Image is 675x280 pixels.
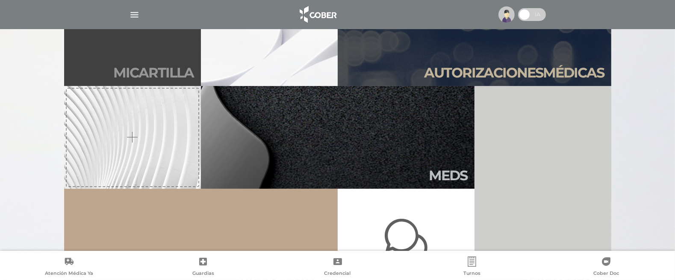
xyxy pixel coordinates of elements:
a: Credencial [270,256,404,278]
a: Atención Médica Ya [2,256,136,278]
span: Guardias [192,270,214,278]
img: profile-placeholder.svg [498,6,515,23]
a: Turnos [405,256,539,278]
span: Atención Médica Ya [45,270,93,278]
a: Meds [201,86,475,189]
img: Cober_menu-lines-white.svg [129,9,140,20]
img: logo_cober_home-white.png [295,4,340,25]
a: Cober Doc [539,256,673,278]
h2: Meds [429,167,468,184]
h2: Autori zaciones médicas [424,65,604,81]
h2: Mi car tilla [114,65,194,81]
span: Turnos [463,270,480,278]
span: Cober Doc [593,270,619,278]
span: Credencial [324,270,351,278]
a: Guardias [136,256,270,278]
